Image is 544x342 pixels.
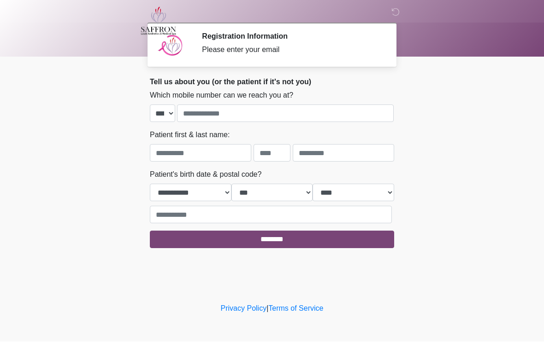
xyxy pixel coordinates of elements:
a: | [266,305,268,313]
a: Terms of Service [268,305,323,313]
h2: Tell us about you (or the patient if it's not you) [150,78,394,87]
img: Agent Avatar [157,32,184,60]
a: Privacy Policy [221,305,267,313]
img: Saffron Laser Aesthetics and Medical Spa Logo [141,7,177,35]
label: Patient's birth date & postal code? [150,169,261,180]
label: Patient first & last name: [150,130,230,141]
div: Please enter your email [202,45,380,56]
label: Which mobile number can we reach you at? [150,90,293,101]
